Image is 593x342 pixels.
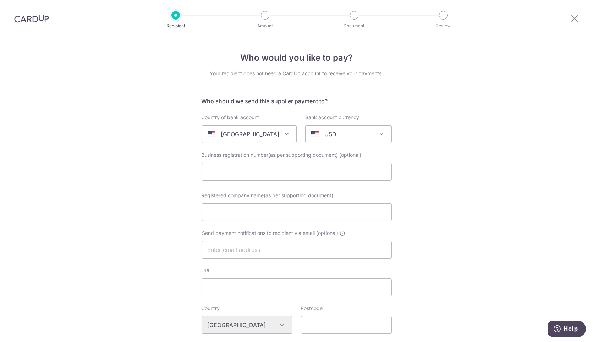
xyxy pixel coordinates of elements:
img: CardUp [14,14,49,23]
span: Business registration number(as per supporting document) [202,152,338,158]
span: Help [16,5,31,11]
span: USD [306,126,391,143]
p: Amount [239,22,291,29]
div: Your recipient does not need a CardUp account to receive your payments. [202,70,392,77]
label: Postcode [301,305,323,312]
label: Bank account currency [305,114,359,121]
p: USD [324,130,336,138]
span: United States [202,126,296,143]
iframe: Opens a widget where you can find more information [548,321,586,338]
span: (optional) [340,151,362,159]
span: Send payment notifications to recipient via email (optional) [202,230,339,237]
label: Country of bank account [202,114,259,121]
p: Review [417,22,470,29]
h4: Who would you like to pay? [202,51,392,64]
p: Document [328,22,380,29]
span: United States [202,125,297,143]
label: Country [202,305,220,312]
p: [GEOGRAPHIC_DATA] [221,130,279,138]
input: Enter email address [202,241,392,259]
h5: Who should we send this supplier payment to? [202,97,392,105]
p: Recipient [149,22,202,29]
span: USD [305,125,392,143]
span: Registered company name(as per supporting document) [202,192,334,198]
label: URL [202,267,211,274]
